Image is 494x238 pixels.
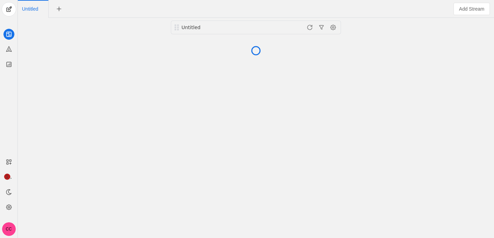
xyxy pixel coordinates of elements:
[22,7,38,11] span: Click to edit name
[454,3,490,15] button: Add Stream
[4,174,10,180] span: 1
[181,24,263,31] div: Untitled
[459,5,484,12] span: Add Stream
[2,222,16,236] button: CC
[53,6,65,11] app-icon-button: New Tab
